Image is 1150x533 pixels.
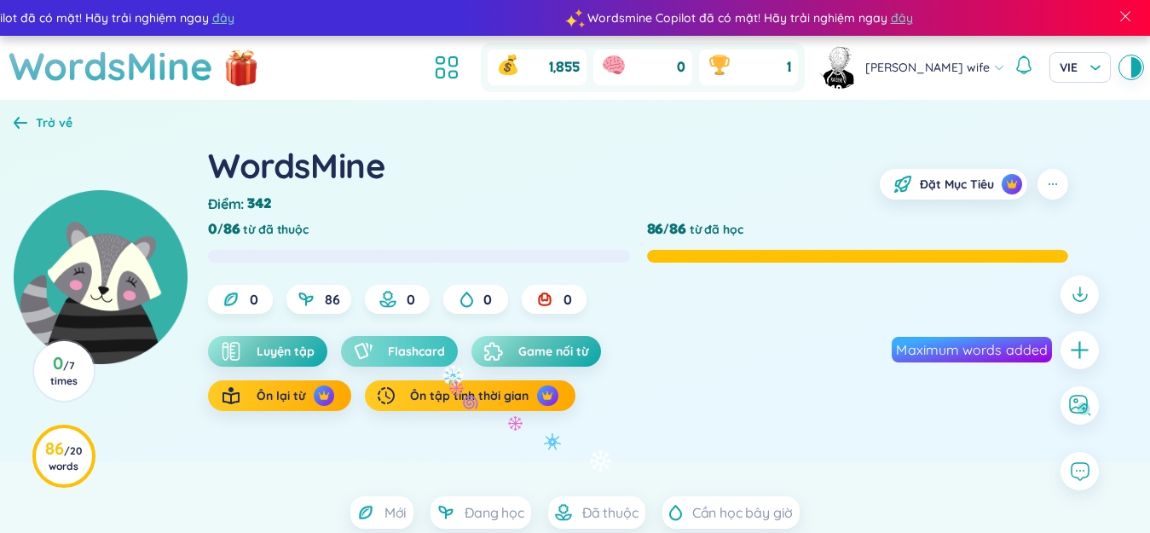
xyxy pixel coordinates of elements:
span: 1 [787,58,791,77]
img: crown icon [318,390,330,402]
img: crown icon [1006,178,1018,190]
h3: 86 [44,442,83,472]
span: 0 [677,58,685,77]
div: 0/86 [208,220,240,239]
span: Mới [384,503,407,522]
a: avatar [818,46,865,89]
span: 0 [250,290,258,309]
span: 342 [247,194,271,213]
div: Điểm : [208,194,274,213]
span: 0 [483,290,492,309]
span: Đặt Mục Tiêu [920,176,994,193]
div: Trở về [36,113,72,132]
span: / 20 words [49,444,82,472]
span: 0 [563,290,572,309]
button: Game nối từ [471,336,601,367]
button: Flashcard [341,336,458,367]
span: Cần học bây giờ [692,503,794,522]
div: Wordsmine Copilot đã có mặt! Hãy trải nghiệm ngay [471,9,1149,27]
span: plus [1069,339,1090,361]
div: WordsMine [208,142,385,188]
span: Flashcard [388,343,445,360]
span: VIE [1060,59,1101,76]
span: đây [786,9,808,27]
span: [PERSON_NAME] wife [865,58,990,77]
span: Ôn lại từ [257,387,305,404]
span: 86 [325,290,340,309]
img: flashSalesIcon.a7f4f837.png [224,43,258,95]
span: từ đã học [690,220,743,239]
button: Ôn tập tính thời giancrown icon [365,380,575,411]
span: Đã thuộc [582,503,639,522]
h3: 0 [44,356,83,387]
div: 86/86 [647,220,686,239]
button: Luyện tập [208,336,327,367]
span: từ đã thuộc [243,220,308,239]
span: Ôn tập tính thời gian [410,387,529,404]
button: Đặt Mục Tiêucrown icon [880,169,1027,200]
span: đây [107,9,130,27]
a: Trở về [14,117,72,132]
span: / 7 times [50,359,78,387]
span: 0 [407,290,415,309]
span: Đang học [465,503,524,522]
span: Luyện tập [257,343,315,360]
img: crown icon [541,390,553,402]
button: Ôn lại từcrown icon [208,380,351,411]
a: WordsMine [9,36,213,96]
span: 1,855 [549,58,580,77]
img: avatar [818,46,861,89]
span: Game nối từ [518,343,588,360]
